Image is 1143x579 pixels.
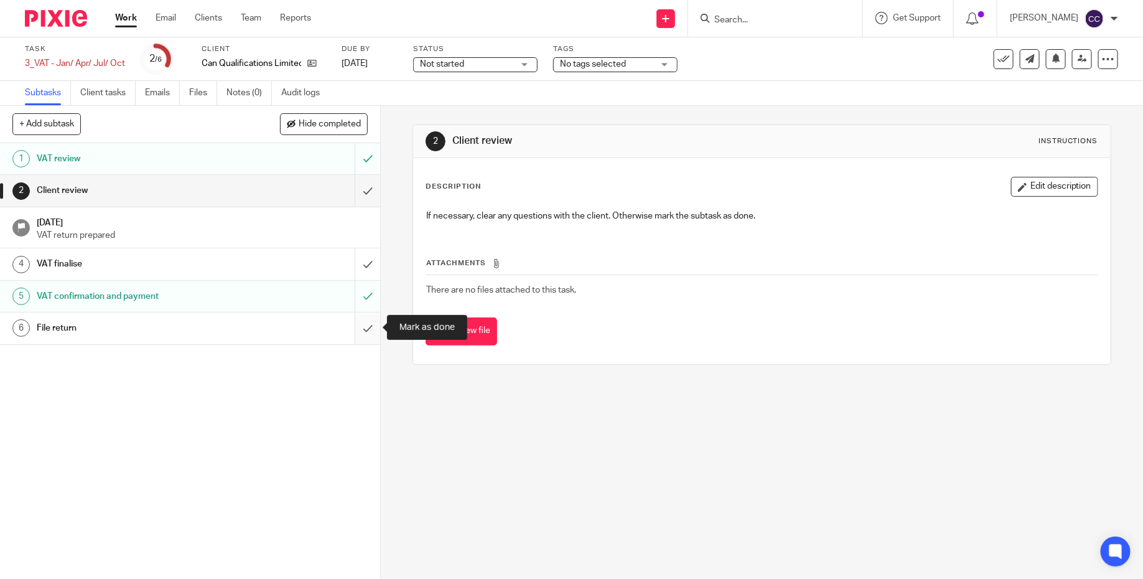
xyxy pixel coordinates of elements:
[426,318,497,346] button: Attach new file
[280,12,311,24] a: Reports
[420,60,464,68] span: Not started
[12,182,30,200] div: 2
[37,181,241,200] h1: Client review
[560,60,626,68] span: No tags selected
[37,319,241,337] h1: File return
[25,81,71,105] a: Subtasks
[426,210,1098,222] p: If necessary, clear any questions with the client. Otherwise mark the subtask as done.
[1085,9,1104,29] img: svg%3E
[155,56,162,63] small: /6
[156,12,176,24] a: Email
[1010,12,1078,24] p: [PERSON_NAME]
[713,15,825,26] input: Search
[25,10,87,27] img: Pixie
[241,12,261,24] a: Team
[426,182,481,192] p: Description
[12,288,30,305] div: 5
[426,286,576,294] span: There are no files attached to this task.
[37,214,368,229] h1: [DATE]
[426,131,446,151] div: 2
[12,319,30,337] div: 6
[1038,136,1098,146] div: Instructions
[195,12,222,24] a: Clients
[37,149,241,168] h1: VAT review
[189,81,217,105] a: Files
[37,255,241,273] h1: VAT finalise
[299,120,361,129] span: Hide completed
[280,113,368,134] button: Hide completed
[12,150,30,167] div: 1
[426,260,486,266] span: Attachments
[37,229,368,242] p: VAT return prepared
[342,59,368,68] span: [DATE]
[281,81,329,105] a: Audit logs
[342,44,398,54] label: Due by
[149,52,162,66] div: 2
[202,57,301,70] p: Can Qualifications Limited
[452,134,788,148] h1: Client review
[25,44,125,54] label: Task
[37,287,241,306] h1: VAT confirmation and payment
[80,81,136,105] a: Client tasks
[12,113,81,134] button: + Add subtask
[1011,177,1098,197] button: Edit description
[145,81,180,105] a: Emails
[553,44,678,54] label: Tags
[202,44,326,54] label: Client
[12,256,30,273] div: 4
[25,57,125,70] div: 3_VAT - Jan/ Apr/ Jul/ Oct
[413,44,538,54] label: Status
[893,14,941,22] span: Get Support
[115,12,137,24] a: Work
[226,81,272,105] a: Notes (0)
